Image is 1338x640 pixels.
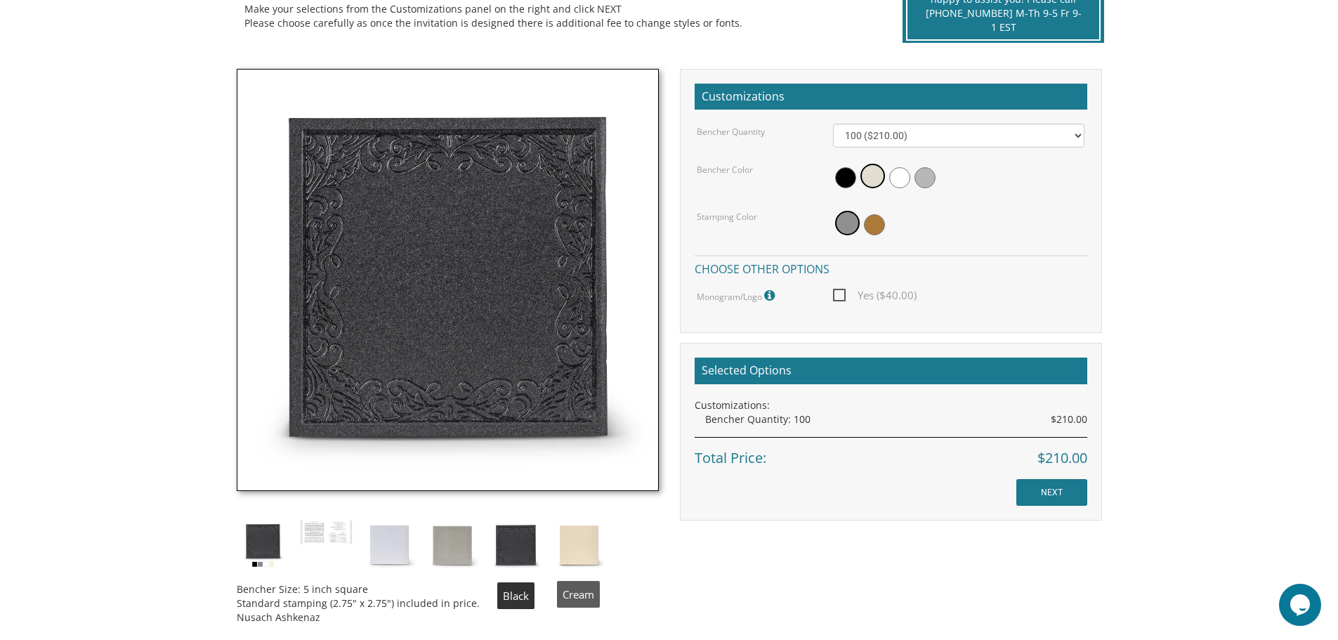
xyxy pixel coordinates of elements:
h4: Choose other options [695,255,1087,280]
h2: Selected Options [695,358,1087,384]
img: cream_shimmer.jpg [553,519,605,572]
h2: Customizations [695,84,1087,110]
div: Bencher Size: 5 inch square Standard stamping (2.75" x 2.75") included in price. Nusach Ashkenaz [237,572,659,625]
div: Customizations: [695,398,1087,412]
img: black_shimmer.jpg [237,69,659,491]
img: bp%20bencher%20inside%201.JPG [300,519,353,546]
div: Total Price: [695,437,1087,469]
label: Bencher Quantity [697,126,765,138]
div: Make your selections from the Customizations panel on the right and click NEXT Please choose care... [244,2,870,30]
label: Monogram/Logo [697,287,778,305]
iframe: chat widget [1279,584,1324,626]
img: white_shimmer.jpg [363,519,416,572]
span: $210.00 [1037,448,1087,469]
label: Bencher Color [697,164,753,176]
div: Bencher Quantity: 100 [705,412,1087,426]
input: NEXT [1016,479,1087,506]
img: black_shimmer.jpg [490,519,542,572]
img: silver_shimmer.jpg [426,519,479,572]
label: Stamping Color [697,211,757,223]
img: tiferes_shimmer.jpg [237,519,289,572]
span: Yes ($40.00) [833,287,917,304]
span: $210.00 [1051,412,1087,426]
